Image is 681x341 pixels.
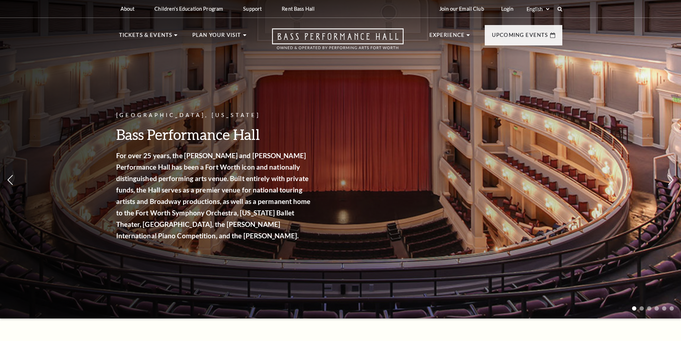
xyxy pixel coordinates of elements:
p: Tickets & Events [119,31,173,44]
select: Select: [525,6,551,13]
p: Children's Education Program [154,6,223,12]
p: Rent Bass Hall [282,6,315,12]
p: Plan Your Visit [192,31,241,44]
strong: For over 25 years, the [PERSON_NAME] and [PERSON_NAME] Performance Hall has been a Fort Worth ico... [116,151,311,240]
h3: Bass Performance Hall [116,125,313,143]
p: [GEOGRAPHIC_DATA], [US_STATE] [116,111,313,120]
p: Experience [429,31,465,44]
p: Upcoming Events [492,31,548,44]
p: Support [243,6,262,12]
p: About [120,6,135,12]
